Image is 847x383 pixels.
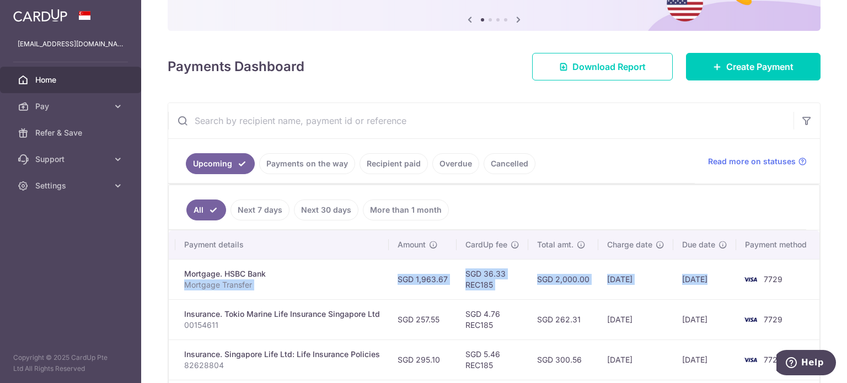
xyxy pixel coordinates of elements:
[708,156,807,167] a: Read more on statuses
[186,153,255,174] a: Upcoming
[35,101,108,112] span: Pay
[607,239,652,250] span: Charge date
[764,274,782,284] span: 7729
[484,153,535,174] a: Cancelled
[432,153,479,174] a: Overdue
[389,299,457,339] td: SGD 257.55
[168,57,304,77] h4: Payments Dashboard
[776,350,836,377] iframe: Opens a widget where you can find more information
[398,239,426,250] span: Amount
[528,299,598,339] td: SGD 262.31
[764,315,782,324] span: 7729
[184,360,380,371] p: 82628804
[457,259,528,299] td: SGD 36.33 REC185
[35,127,108,138] span: Refer & Save
[35,154,108,165] span: Support
[184,320,380,331] p: 00154611
[673,259,736,299] td: [DATE]
[673,339,736,380] td: [DATE]
[686,53,821,80] a: Create Payment
[175,230,389,259] th: Payment details
[184,279,380,290] p: Mortgage Transfer
[537,239,573,250] span: Total amt.
[739,273,762,286] img: Bank Card
[184,349,380,360] div: Insurance. Singapore Life Ltd: Life Insurance Policies
[673,299,736,339] td: [DATE]
[528,259,598,299] td: SGD 2,000.00
[35,74,108,85] span: Home
[389,339,457,380] td: SGD 295.10
[528,339,598,380] td: SGD 300.56
[457,339,528,380] td: SGD 5.46 REC185
[294,199,358,220] a: Next 30 days
[739,353,762,366] img: Bank Card
[13,9,67,22] img: CardUp
[598,299,673,339] td: [DATE]
[230,199,290,220] a: Next 7 days
[389,259,457,299] td: SGD 1,963.67
[457,299,528,339] td: SGD 4.76 REC185
[184,309,380,320] div: Insurance. Tokio Marine Life Insurance Singapore Ltd
[35,180,108,191] span: Settings
[598,259,673,299] td: [DATE]
[572,60,646,73] span: Download Report
[184,268,380,279] div: Mortgage. HSBC Bank
[363,199,449,220] a: More than 1 month
[739,313,762,326] img: Bank Card
[259,153,355,174] a: Payments on the way
[532,53,673,80] a: Download Report
[465,239,507,250] span: CardUp fee
[708,156,796,167] span: Read more on statuses
[736,230,820,259] th: Payment method
[186,199,226,220] a: All
[18,39,124,50] p: [EMAIL_ADDRESS][DOMAIN_NAME]
[726,60,794,73] span: Create Payment
[360,153,428,174] a: Recipient paid
[598,339,673,380] td: [DATE]
[682,239,715,250] span: Due date
[764,355,782,364] span: 7729
[168,103,794,138] input: Search by recipient name, payment id or reference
